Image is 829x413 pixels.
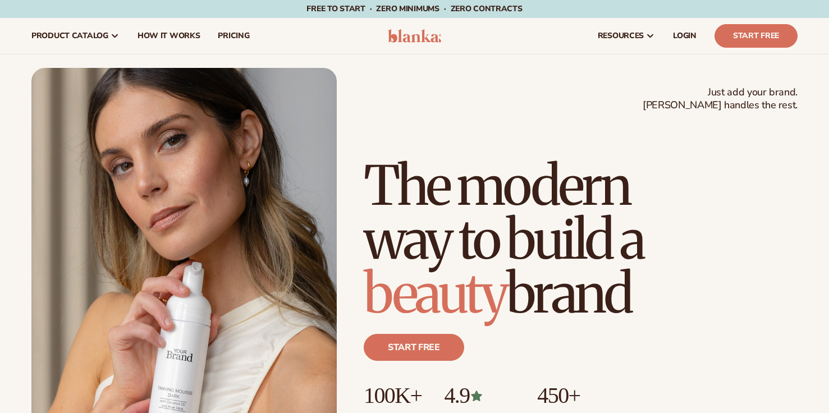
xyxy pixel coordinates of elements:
[129,18,209,54] a: How It Works
[589,18,664,54] a: resources
[388,29,441,43] img: logo
[364,334,464,361] a: Start free
[364,159,798,320] h1: The modern way to build a brand
[209,18,258,54] a: pricing
[537,383,622,408] p: 450+
[138,31,200,40] span: How It Works
[715,24,798,48] a: Start Free
[218,31,249,40] span: pricing
[673,31,697,40] span: LOGIN
[22,18,129,54] a: product catalog
[643,86,798,112] span: Just add your brand. [PERSON_NAME] handles the rest.
[444,383,515,408] p: 4.9
[664,18,706,54] a: LOGIN
[364,260,506,327] span: beauty
[364,383,422,408] p: 100K+
[306,3,522,14] span: Free to start · ZERO minimums · ZERO contracts
[31,31,108,40] span: product catalog
[598,31,644,40] span: resources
